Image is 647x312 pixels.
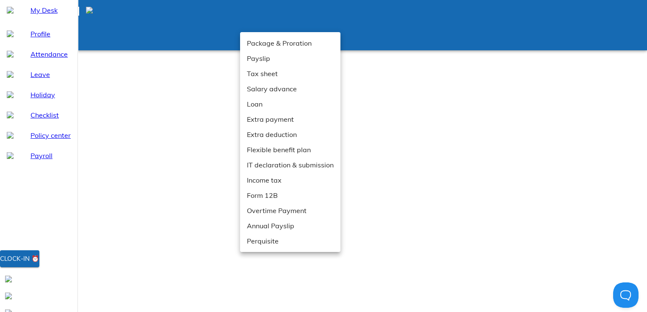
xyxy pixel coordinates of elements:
li: Extra payment [240,112,340,127]
li: Payslip [240,51,340,66]
li: Perquisite [240,233,340,249]
li: Annual Payslip [240,218,340,233]
li: Loan [240,96,340,112]
li: Flexible benefit plan [240,142,340,157]
li: Extra deduction [240,127,340,142]
li: IT declaration & submission [240,157,340,172]
li: Tax sheet [240,66,340,81]
li: Income tax [240,172,340,188]
li: Package & Proration [240,36,340,51]
li: Overtime Payment [240,203,340,218]
li: Form 12B [240,188,340,203]
li: Salary advance [240,81,340,96]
